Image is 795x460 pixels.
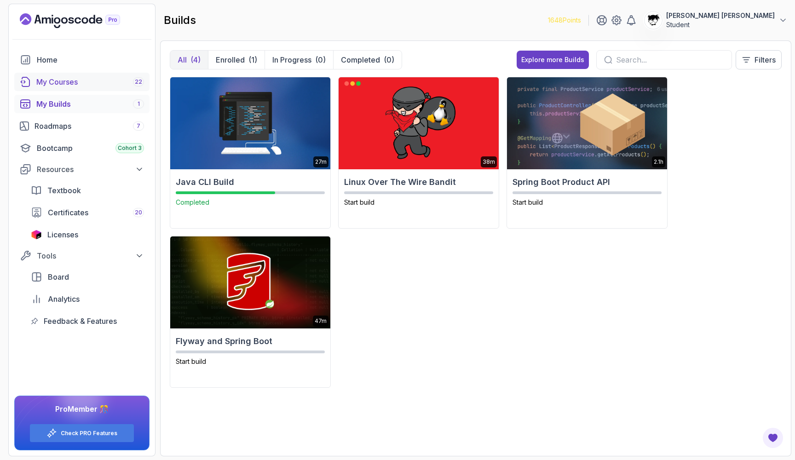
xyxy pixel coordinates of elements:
p: Enrolled [216,54,245,65]
div: My Builds [36,98,144,109]
p: 47m [315,317,327,325]
div: Tools [37,250,144,261]
span: 22 [135,78,142,86]
button: user profile image[PERSON_NAME] [PERSON_NAME]Student [644,11,788,29]
span: Certificates [48,207,88,218]
div: Resources [37,164,144,175]
h2: Spring Boot Product API [513,176,662,189]
div: (0) [315,54,326,65]
p: 1648 Points [548,16,581,25]
button: In Progress(0) [265,51,333,69]
a: home [14,51,150,69]
a: courses [14,73,150,91]
div: (1) [248,54,257,65]
img: jetbrains icon [31,230,42,239]
p: Filters [755,54,776,65]
p: [PERSON_NAME] [PERSON_NAME] [666,11,775,20]
a: builds [14,95,150,113]
span: Analytics [48,293,80,305]
button: Resources [14,161,150,178]
input: Search... [616,54,724,65]
h2: Linux Over The Wire Bandit [344,176,493,189]
span: Start build [513,198,543,206]
a: board [25,268,150,286]
button: Open Feedback Button [762,427,784,449]
h2: Flyway and Spring Boot [176,335,325,348]
p: 2.1h [654,158,663,166]
span: 7 [137,122,140,130]
a: Check PRO Features [61,430,117,437]
a: roadmaps [14,117,150,135]
img: Linux Over The Wire Bandit card [339,77,499,169]
img: Java CLI Build card [170,77,330,169]
a: feedback [25,312,150,330]
img: user profile image [645,11,662,29]
button: Completed(0) [333,51,402,69]
a: analytics [25,290,150,308]
div: Home [37,54,144,65]
a: textbook [25,181,150,200]
div: Roadmaps [35,121,144,132]
h2: Java CLI Build [176,176,325,189]
a: Spring Boot Product API card2.1hSpring Boot Product APIStart build [507,77,668,229]
button: Explore more Builds [517,51,589,69]
span: Board [48,271,69,282]
span: 1 [138,100,140,108]
div: (4) [190,54,201,65]
a: Flyway and Spring Boot card47mFlyway and Spring BootStart build [170,236,331,388]
span: Cohort 3 [118,144,142,152]
a: bootcamp [14,139,150,157]
p: 38m [483,158,495,166]
div: Explore more Builds [521,55,584,64]
a: licenses [25,225,150,244]
img: Flyway and Spring Boot card [170,236,330,328]
button: All(4) [170,51,208,69]
span: Feedback & Features [44,316,117,327]
span: Start build [176,357,206,365]
a: Linux Over The Wire Bandit card38mLinux Over The Wire BanditStart build [338,77,499,229]
div: (0) [384,54,394,65]
img: Spring Boot Product API card [507,77,667,169]
span: Licenses [47,229,78,240]
button: Filters [736,50,782,69]
div: Bootcamp [37,143,144,154]
p: 27m [315,158,327,166]
button: Tools [14,247,150,264]
div: My Courses [36,76,144,87]
a: Java CLI Build card27mJava CLI BuildCompleted [170,77,331,229]
span: 20 [135,209,142,216]
p: All [178,54,187,65]
button: Enrolled(1) [208,51,265,69]
a: certificates [25,203,150,222]
p: Student [666,20,775,29]
span: Completed [176,198,209,206]
p: Completed [341,54,380,65]
span: Textbook [47,185,81,196]
h2: builds [164,13,196,28]
span: Start build [344,198,374,206]
p: In Progress [272,54,311,65]
a: Landing page [20,13,141,28]
button: Check PRO Features [29,424,134,443]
